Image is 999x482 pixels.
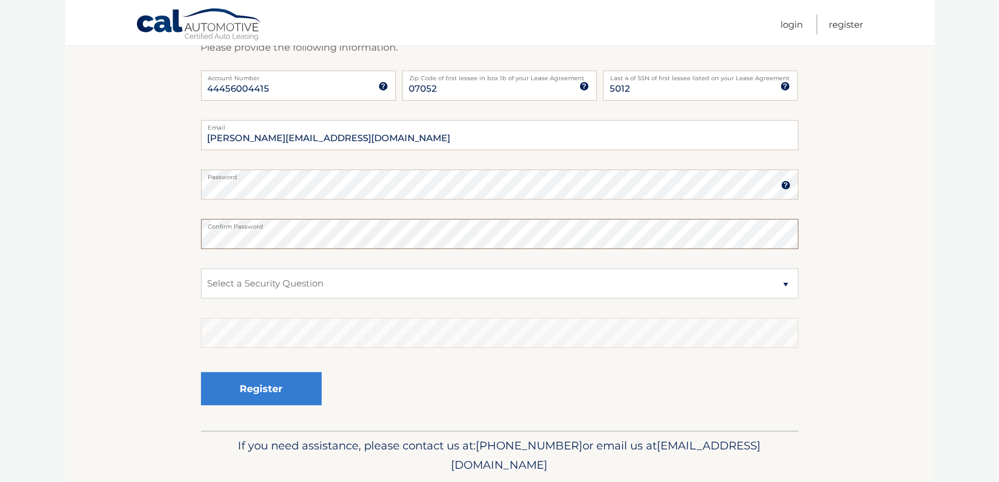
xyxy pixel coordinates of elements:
[402,71,597,101] input: Zip Code
[201,120,799,130] label: Email
[201,71,396,80] label: Account Number
[579,81,589,91] img: tooltip.svg
[201,120,799,150] input: Email
[780,81,790,91] img: tooltip.svg
[829,14,864,34] a: Register
[603,71,798,80] label: Last 4 of SSN of first lessee listed on your Lease Agreement
[452,439,761,472] span: [EMAIL_ADDRESS][DOMAIN_NAME]
[378,81,388,91] img: tooltip.svg
[201,71,396,101] input: Account Number
[476,439,583,452] span: [PHONE_NUMBER]
[201,39,799,56] p: Please provide the following information.
[201,372,322,405] button: Register
[209,436,791,475] p: If you need assistance, please contact us at: or email us at
[136,8,263,43] a: Cal Automotive
[781,180,791,190] img: tooltip.svg
[781,14,803,34] a: Login
[201,219,799,229] label: Confirm Password
[603,71,798,101] input: SSN or EIN (last 4 digits only)
[201,170,799,179] label: Password
[402,71,597,80] label: Zip Code of first lessee in box 1b of your Lease Agreement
